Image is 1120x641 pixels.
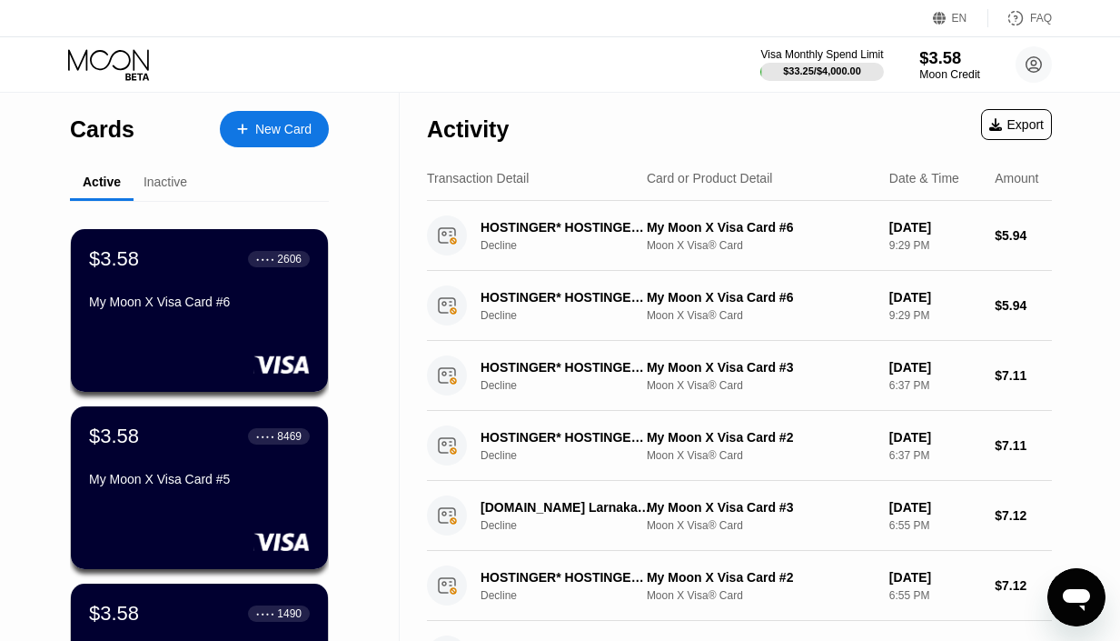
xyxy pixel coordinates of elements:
div: Decline [481,449,665,462]
div: HOSTINGER* HOSTINGER.N [PHONE_NUMBER] CY [481,360,652,375]
div: $5.94 [995,298,1052,313]
div: HOSTINGER* HOSTINGER.N [PHONE_NUMBER] CYDeclineMy Moon X Visa Card #2Moon X Visa® Card[DATE]6:37 ... [427,411,1052,481]
div: Decline [481,379,665,392]
div: [DOMAIN_NAME] Larnaka CY [481,500,652,515]
div: $3.58● ● ● ●2606My Moon X Visa Card #6 [71,229,328,392]
div: HOSTINGER* HOSTINGER.N [PHONE_NUMBER] CYDeclineMy Moon X Visa Card #3Moon X Visa® Card[DATE]6:37 ... [427,341,1052,411]
div: 2606 [277,253,302,265]
div: $3.58 [89,247,139,271]
div: 1490 [277,607,302,620]
div: 9:29 PM [889,309,980,322]
div: 9:29 PM [889,239,980,252]
div: Date & Time [889,171,959,185]
div: My Moon X Visa Card #2 [647,570,875,585]
div: $7.12 [995,578,1052,593]
div: Decline [481,589,665,602]
div: [DATE] [889,360,980,375]
div: Transaction Detail [427,171,529,185]
div: [DATE] [889,220,980,235]
div: Active [83,175,121,189]
div: [DATE] [889,430,980,445]
div: $7.11 [995,368,1052,383]
div: Moon Credit [919,68,980,81]
div: Moon X Visa® Card [647,519,875,532]
div: $3.58 [89,425,139,448]
div: [DOMAIN_NAME] Larnaka CYDeclineMy Moon X Visa Card #3Moon X Visa® Card[DATE]6:55 PM$7.12 [427,481,1052,551]
div: My Moon X Visa Card #6 [89,295,310,309]
div: Amount [995,171,1038,185]
div: New Card [220,111,329,147]
div: $7.11 [995,438,1052,453]
div: 6:37 PM [889,379,980,392]
div: FAQ [988,9,1052,27]
div: $7.12 [995,508,1052,523]
div: My Moon X Visa Card #3 [647,360,875,375]
div: 6:37 PM [889,449,980,462]
div: My Moon X Visa Card #3 [647,500,875,515]
div: Moon X Visa® Card [647,239,875,252]
div: HOSTINGER* HOSTINGER.C [PHONE_NUMBER] CY [481,290,652,305]
iframe: Schaltfläche zum Öffnen des Messaging-Fensters [1047,568,1105,626]
div: Cards [70,116,134,143]
div: HOSTINGER* HOSTINGER.N [PHONE_NUMBER] CYDeclineMy Moon X Visa Card #2Moon X Visa® Card[DATE]6:55 ... [427,551,1052,621]
div: HOSTINGER* HOSTINGER.C [PHONE_NUMBER] CY [481,220,652,235]
div: Moon X Visa® Card [647,589,875,602]
div: FAQ [1030,12,1052,25]
div: $3.58Moon Credit [919,48,980,81]
div: [DATE] [889,500,980,515]
div: 8469 [277,430,302,443]
div: EN [933,9,988,27]
div: Moon X Visa® Card [647,449,875,462]
div: ● ● ● ● [256,256,274,262]
div: $3.58● ● ● ●8469My Moon X Visa Card #5 [71,406,328,569]
div: ● ● ● ● [256,611,274,616]
div: Visa Monthly Spend Limit [760,48,883,61]
div: HOSTINGER* HOSTINGER.N [PHONE_NUMBER] CY [481,570,652,585]
div: Activity [427,116,509,143]
div: ● ● ● ● [256,434,274,439]
div: $33.25 / $4,000.00 [783,65,861,76]
div: 6:55 PM [889,589,980,602]
div: $5.94 [995,228,1052,243]
div: Card or Product Detail [647,171,773,185]
div: Moon X Visa® Card [647,309,875,322]
div: My Moon X Visa Card #6 [647,220,875,235]
div: Decline [481,309,665,322]
div: My Moon X Visa Card #5 [89,472,310,486]
div: 6:55 PM [889,519,980,532]
div: HOSTINGER* HOSTINGER.N [PHONE_NUMBER] CY [481,430,652,445]
div: Inactive [144,175,187,189]
div: Export [989,117,1044,132]
div: New Card [255,122,312,137]
div: Decline [481,519,665,532]
div: $3.58 [919,48,980,67]
div: HOSTINGER* HOSTINGER.C [PHONE_NUMBER] CYDeclineMy Moon X Visa Card #6Moon X Visa® Card[DATE]9:29 ... [427,201,1052,271]
div: $3.58 [89,602,139,626]
div: [DATE] [889,290,980,305]
div: My Moon X Visa Card #6 [647,290,875,305]
div: Visa Monthly Spend Limit$33.25/$4,000.00 [760,48,883,81]
div: Decline [481,239,665,252]
div: Moon X Visa® Card [647,379,875,392]
div: [DATE] [889,570,980,585]
div: EN [952,12,967,25]
div: My Moon X Visa Card #2 [647,430,875,445]
div: Export [981,109,1052,140]
div: HOSTINGER* HOSTINGER.C [PHONE_NUMBER] CYDeclineMy Moon X Visa Card #6Moon X Visa® Card[DATE]9:29 ... [427,271,1052,341]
